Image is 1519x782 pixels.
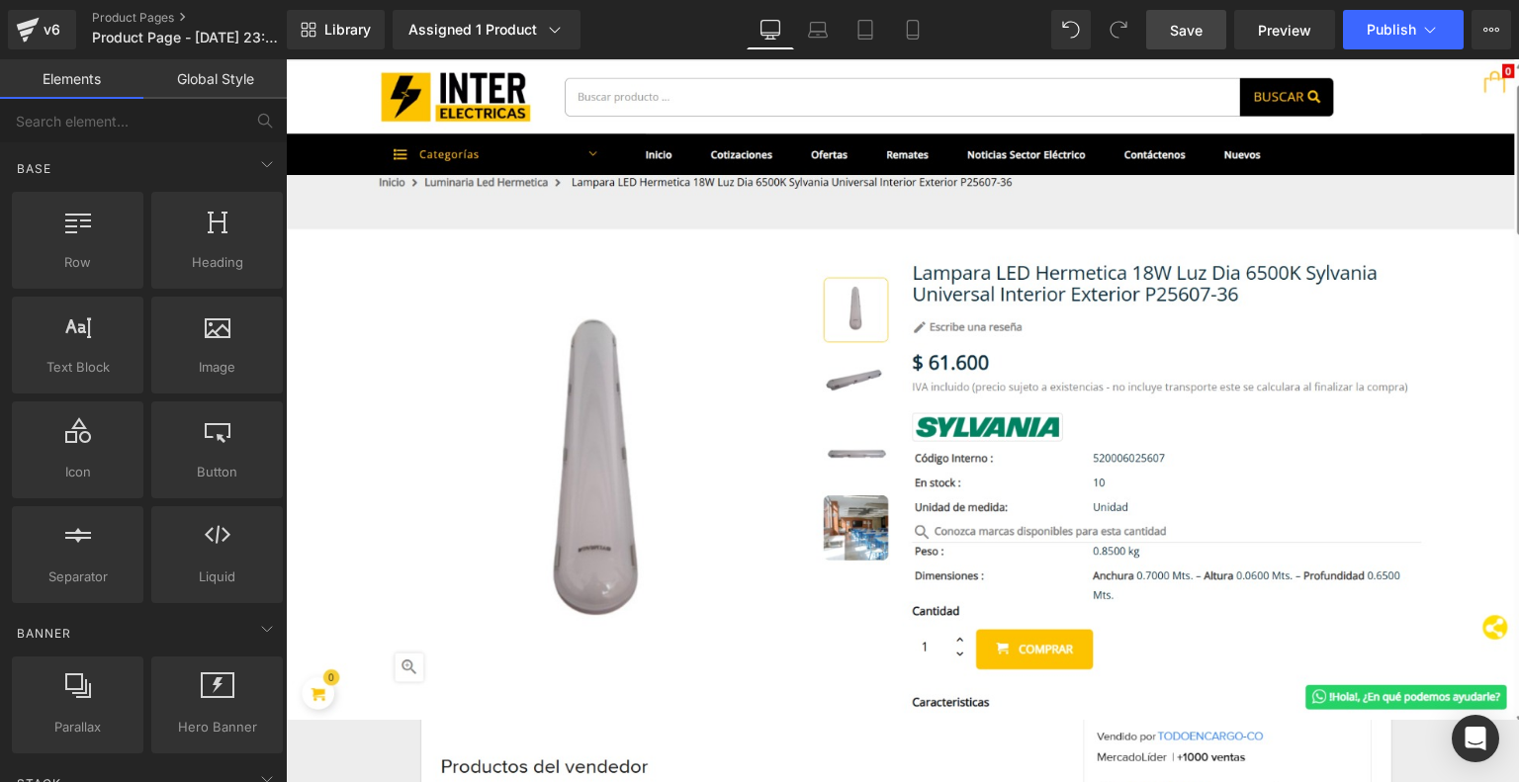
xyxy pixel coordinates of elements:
[18,462,137,482] span: Icon
[8,10,76,49] a: v6
[157,566,277,587] span: Liquid
[794,10,842,49] a: Laptop
[1051,10,1091,49] button: Undo
[1258,20,1311,41] span: Preview
[157,357,277,378] span: Image
[408,20,565,40] div: Assigned 1 Product
[18,252,137,273] span: Row
[889,10,937,49] a: Mobile
[1367,22,1416,38] span: Publish
[15,624,73,643] span: Banner
[157,462,277,482] span: Button
[92,30,282,45] span: Product Page - [DATE] 23:02:10
[287,10,385,49] a: New Library
[842,10,889,49] a: Tablet
[1234,10,1335,49] a: Preview
[40,17,64,43] div: v6
[18,717,137,738] span: Parallax
[92,10,319,26] a: Product Pages
[18,566,137,587] span: Separator
[15,159,53,178] span: Base
[157,717,277,738] span: Hero Banner
[324,21,371,39] span: Library
[1170,20,1203,41] span: Save
[1343,10,1464,49] button: Publish
[747,10,794,49] a: Desktop
[18,357,137,378] span: Text Block
[1099,10,1138,49] button: Redo
[1452,715,1499,762] div: Open Intercom Messenger
[1472,10,1511,49] button: More
[157,252,277,273] span: Heading
[143,59,287,99] a: Global Style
